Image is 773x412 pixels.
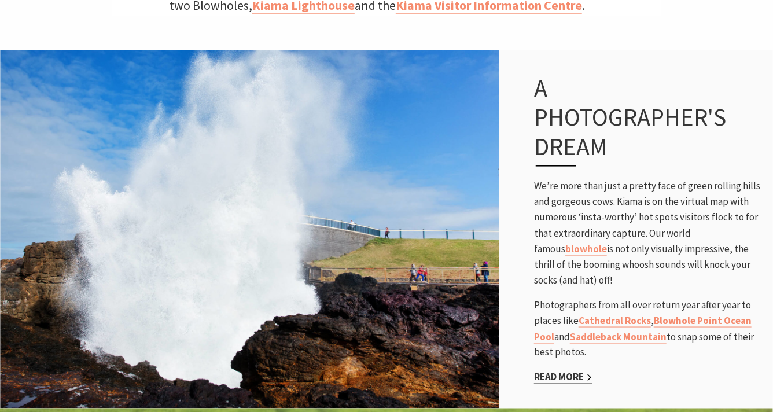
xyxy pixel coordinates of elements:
[570,330,667,344] a: Saddleback Mountain
[534,371,592,384] a: Read More
[534,73,739,167] h3: A photographer's dream
[534,297,761,360] p: Photographers from all over return year after year to places like , and to snap some of their bes...
[565,242,607,256] a: blowhole
[534,178,761,288] p: We’re more than just a pretty face of green rolling hills and gorgeous cows. Kiama is on the virt...
[579,314,651,328] a: Cathedral Rocks
[534,314,752,343] a: Blowhole Point Ocean Pool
